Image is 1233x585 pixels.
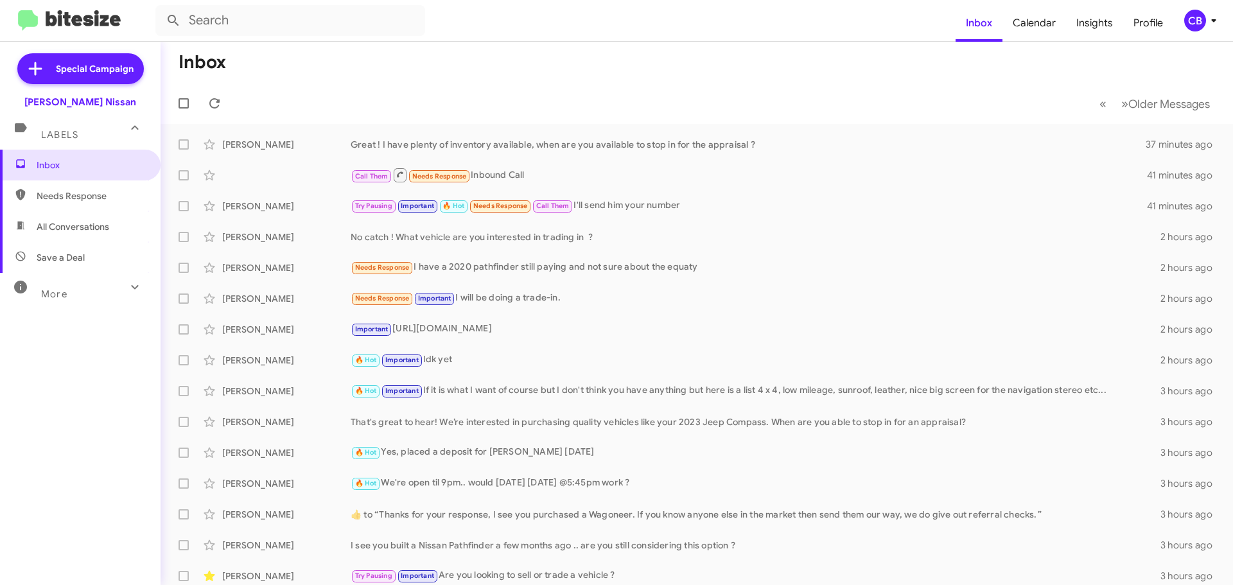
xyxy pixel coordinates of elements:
[1123,4,1173,42] a: Profile
[37,251,85,264] span: Save a Deal
[351,138,1146,151] div: Great ! I have plenty of inventory available, when are you available to stop in for the appraisal ?
[222,570,351,582] div: [PERSON_NAME]
[351,476,1160,491] div: We're open til 9pm.. would [DATE] [DATE] @5:45pm work ?
[351,508,1160,521] div: ​👍​ to “ Thanks for your response, I see you purchased a Wagoneer. If you know anyone else in the...
[355,172,389,180] span: Call Them
[1184,10,1206,31] div: CB
[1114,91,1218,117] button: Next
[956,4,1002,42] a: Inbox
[222,200,351,213] div: [PERSON_NAME]
[351,231,1160,243] div: No catch ! What vehicle are you interested in trading in ?
[222,231,351,243] div: [PERSON_NAME]
[355,479,377,487] span: 🔥 Hot
[1160,415,1223,428] div: 3 hours ago
[56,62,134,75] span: Special Campaign
[222,292,351,305] div: [PERSON_NAME]
[41,129,78,141] span: Labels
[1092,91,1218,117] nav: Page navigation example
[1099,96,1106,112] span: «
[24,96,136,109] div: [PERSON_NAME] Nissan
[1160,539,1223,552] div: 3 hours ago
[155,5,425,36] input: Search
[473,202,528,210] span: Needs Response
[1128,97,1210,111] span: Older Messages
[351,568,1160,583] div: Are you looking to sell or trade a vehicle ?
[1173,10,1219,31] button: CB
[1160,261,1223,274] div: 2 hours ago
[355,263,410,272] span: Needs Response
[385,356,419,364] span: Important
[1092,91,1114,117] button: Previous
[351,198,1147,213] div: I'll send him your number
[222,539,351,552] div: [PERSON_NAME]
[351,415,1160,428] div: That's great to hear! We’re interested in purchasing quality vehicles like your 2023 Jeep Compass...
[1146,138,1223,151] div: 37 minutes ago
[1160,354,1223,367] div: 2 hours ago
[385,387,419,395] span: Important
[351,322,1160,336] div: [URL][DOMAIN_NAME]
[222,385,351,397] div: [PERSON_NAME]
[222,415,351,428] div: [PERSON_NAME]
[1160,231,1223,243] div: 2 hours ago
[351,445,1160,460] div: Yes, placed a deposit for [PERSON_NAME] [DATE]
[351,167,1147,183] div: Inbound Call
[1002,4,1066,42] a: Calendar
[1147,169,1223,182] div: 41 minutes ago
[355,387,377,395] span: 🔥 Hot
[355,448,377,457] span: 🔥 Hot
[222,354,351,367] div: [PERSON_NAME]
[1160,385,1223,397] div: 3 hours ago
[222,138,351,151] div: [PERSON_NAME]
[222,508,351,521] div: [PERSON_NAME]
[1160,508,1223,521] div: 3 hours ago
[351,260,1160,275] div: I have a 2020 pathfinder still paying and not sure about the equaty
[536,202,570,210] span: Call Them
[1160,292,1223,305] div: 2 hours ago
[355,202,392,210] span: Try Pausing
[351,539,1160,552] div: I see you built a Nissan Pathfinder a few months ago .. are you still considering this option ?
[1160,323,1223,336] div: 2 hours ago
[412,172,467,180] span: Needs Response
[179,52,226,73] h1: Inbox
[401,202,434,210] span: Important
[442,202,464,210] span: 🔥 Hot
[351,383,1160,398] div: If it is what I want of course but I don't think you have anything but here is a list 4 x 4, low ...
[37,220,109,233] span: All Conversations
[17,53,144,84] a: Special Campaign
[37,189,146,202] span: Needs Response
[222,477,351,490] div: [PERSON_NAME]
[37,159,146,171] span: Inbox
[1121,96,1128,112] span: »
[351,291,1160,306] div: I will be doing a trade-in.
[41,288,67,300] span: More
[355,572,392,580] span: Try Pausing
[355,325,389,333] span: Important
[1160,477,1223,490] div: 3 hours ago
[351,353,1160,367] div: Idk yet
[355,356,377,364] span: 🔥 Hot
[1160,446,1223,459] div: 3 hours ago
[222,323,351,336] div: [PERSON_NAME]
[418,294,451,302] span: Important
[355,294,410,302] span: Needs Response
[1160,570,1223,582] div: 3 hours ago
[1147,200,1223,213] div: 41 minutes ago
[222,261,351,274] div: [PERSON_NAME]
[222,446,351,459] div: [PERSON_NAME]
[401,572,434,580] span: Important
[1066,4,1123,42] a: Insights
